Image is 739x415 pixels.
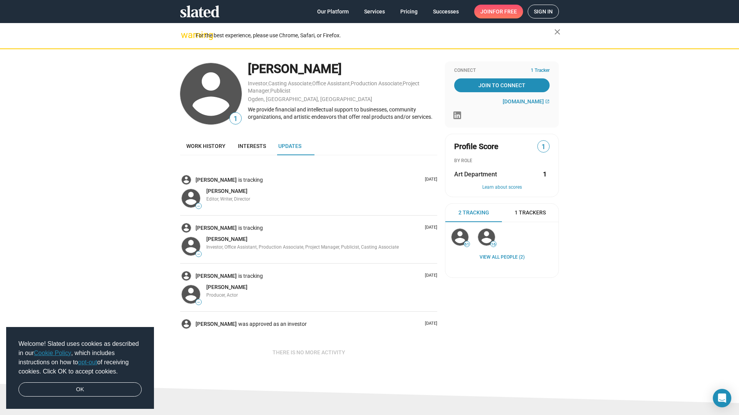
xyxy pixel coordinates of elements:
span: is tracking [238,224,264,232]
span: — [196,300,201,304]
a: [PERSON_NAME] [196,272,238,280]
a: Production Associate [351,80,402,86]
a: Casting Associate [268,80,311,86]
span: Welcome! Slated uses cookies as described in our , which includes instructions on how to of recei... [18,339,142,376]
span: Work history [186,143,226,149]
a: [PERSON_NAME] [196,176,238,184]
span: Investor, Office Assistant, Production Associate, Project Manager, Publicist, Casting Associate [206,244,399,250]
a: Project Manager [248,80,420,94]
span: [PERSON_NAME] [206,188,247,194]
a: View all People (2) [480,254,525,261]
button: Learn about scores [454,184,550,191]
span: is tracking [238,272,264,280]
span: 1 Trackers [515,209,546,216]
button: There is no more activity [266,345,351,359]
a: Successes [427,5,465,18]
span: , [311,82,312,86]
span: was approved as an investor [238,320,308,328]
span: There is no more activity [273,345,345,359]
a: Updates [272,137,308,155]
span: [PERSON_NAME] [206,284,247,290]
p: [DATE] [422,225,437,231]
a: Office Assistant [312,80,350,86]
a: Investor [248,80,268,86]
div: BY ROLE [454,158,550,164]
span: Producer, Actor [206,292,238,298]
span: Join [480,5,517,18]
a: [PERSON_NAME] [206,284,247,291]
span: Join To Connect [456,78,548,92]
a: Work history [180,137,232,155]
span: for free [493,5,517,18]
a: Ogden, [GEOGRAPHIC_DATA], [GEOGRAPHIC_DATA] [248,96,372,102]
span: Services [364,5,385,18]
span: 1 [230,114,241,124]
span: — [196,252,201,256]
span: [DOMAIN_NAME] [503,98,544,105]
span: Pricing [400,5,418,18]
span: 16 [491,242,496,247]
span: Updates [278,143,301,149]
a: [PERSON_NAME] [196,224,238,232]
span: Successes [433,5,459,18]
span: Our Platform [317,5,349,18]
a: [PERSON_NAME] [206,188,247,195]
span: 2 Tracking [458,209,489,216]
a: Sign in [528,5,559,18]
span: Art Department [454,170,497,178]
a: [PERSON_NAME] [206,236,247,243]
p: [DATE] [422,321,437,327]
a: Joinfor free [474,5,523,18]
mat-icon: close [553,27,562,37]
div: [PERSON_NAME] [248,61,437,77]
p: [DATE] [422,177,437,183]
span: 1 Tracker [531,68,550,74]
span: , [268,82,268,86]
mat-icon: open_in_new [545,99,550,104]
div: For the best experience, please use Chrome, Safari, or Firefox. [196,30,554,41]
span: Editor, Writer, Director [206,196,250,202]
a: Pricing [394,5,424,18]
a: Join To Connect [454,78,550,92]
span: — [196,204,201,208]
mat-icon: warning [181,30,190,40]
p: [DATE] [422,273,437,279]
div: cookieconsent [6,327,154,409]
a: Interests [232,137,272,155]
span: Sign in [534,5,553,18]
a: Our Platform [311,5,355,18]
a: Cookie Policy [34,350,71,356]
span: , [269,89,270,93]
span: Interests [238,143,266,149]
span: 1 [538,142,549,152]
a: [DOMAIN_NAME] [503,98,550,105]
span: is tracking [238,176,264,184]
div: Open Intercom Messenger [713,389,731,407]
strong: 1 [543,170,547,178]
a: Services [358,5,391,18]
a: opt-out [78,359,97,365]
a: [PERSON_NAME] [196,320,238,328]
span: Profile Score [454,141,498,152]
a: Publicist [270,88,291,94]
div: Connect [454,68,550,74]
div: We provide financial and intellectual support to businesses, community organizations, and artisti... [248,106,437,120]
span: [PERSON_NAME] [206,236,247,242]
a: dismiss cookie message [18,382,142,397]
span: 61 [464,242,470,247]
